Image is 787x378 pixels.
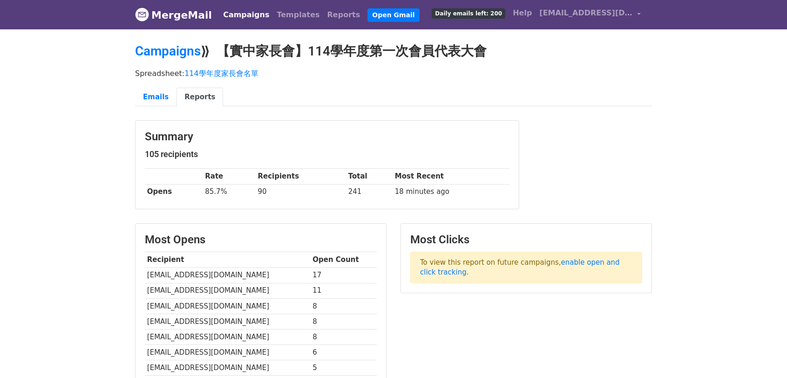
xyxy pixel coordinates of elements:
td: 17 [310,268,377,283]
a: Daily emails left: 200 [428,4,509,22]
td: 85.7% [203,184,255,199]
td: 18 minutes ago [393,184,509,199]
a: [EMAIL_ADDRESS][DOMAIN_NAME] [536,4,645,26]
p: Spreadsheet: [135,69,652,78]
a: MergeMail [135,5,212,25]
td: [EMAIL_ADDRESS][DOMAIN_NAME] [145,360,310,376]
td: 90 [256,184,346,199]
a: Templates [273,6,323,24]
h3: Summary [145,130,509,144]
td: [EMAIL_ADDRESS][DOMAIN_NAME] [145,314,310,329]
td: [EMAIL_ADDRESS][DOMAIN_NAME] [145,268,310,283]
a: Help [509,4,536,22]
a: 114學年度家長會名單 [184,69,258,78]
th: Recipient [145,252,310,268]
a: Campaigns [135,43,201,59]
td: 8 [310,329,377,344]
th: Recipients [256,169,346,184]
p: To view this report on future campaigns, . [410,252,642,283]
a: enable open and click tracking [420,258,620,276]
h3: Most Opens [145,233,377,247]
a: Reports [324,6,364,24]
th: Opens [145,184,203,199]
th: Most Recent [393,169,509,184]
span: Daily emails left: 200 [432,8,505,19]
a: Campaigns [219,6,273,24]
td: 6 [310,345,377,360]
td: 11 [310,283,377,298]
span: [EMAIL_ADDRESS][DOMAIN_NAME] [539,7,632,19]
td: [EMAIL_ADDRESS][DOMAIN_NAME] [145,345,310,360]
td: 5 [310,360,377,376]
td: [EMAIL_ADDRESS][DOMAIN_NAME] [145,329,310,344]
h5: 105 recipients [145,149,509,159]
td: [EMAIL_ADDRESS][DOMAIN_NAME] [145,298,310,314]
td: 241 [346,184,393,199]
td: 8 [310,314,377,329]
img: MergeMail logo [135,7,149,21]
a: Reports [176,88,223,107]
th: Total [346,169,393,184]
td: 8 [310,298,377,314]
a: Emails [135,88,176,107]
h3: Most Clicks [410,233,642,247]
th: Rate [203,169,255,184]
th: Open Count [310,252,377,268]
td: [EMAIL_ADDRESS][DOMAIN_NAME] [145,283,310,298]
a: Open Gmail [367,8,419,22]
h2: ⟫ 【實中家長會】114學年度第一次會員代表大會 [135,43,652,59]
